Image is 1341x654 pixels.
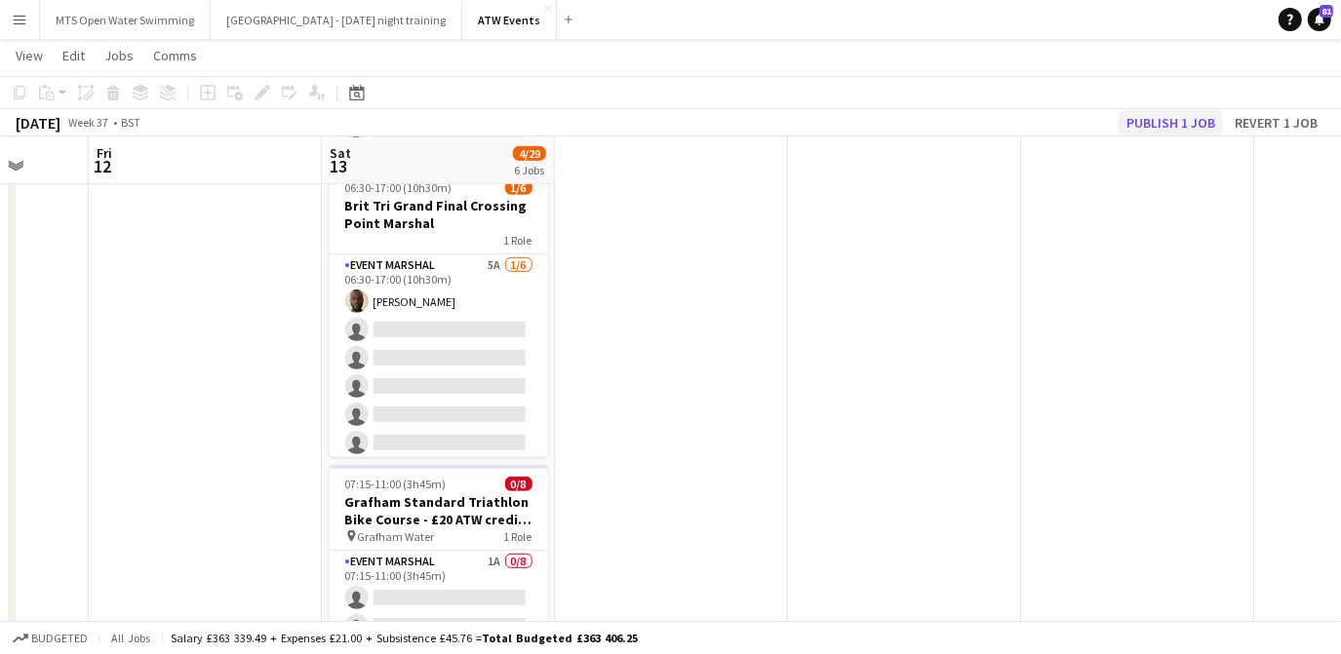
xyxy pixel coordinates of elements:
span: All jobs [107,631,154,645]
button: MTS Open Water Swimming [40,1,211,39]
a: 81 [1308,8,1331,31]
a: Comms [145,43,205,68]
span: Week 37 [64,115,113,130]
button: Budgeted [10,628,91,649]
a: Jobs [97,43,141,68]
span: View [16,47,43,64]
span: 81 [1320,5,1333,18]
a: Edit [55,43,93,68]
span: 12 [94,155,112,177]
span: Comms [153,47,197,64]
h3: Grafham Standard Triathlon Bike Course - £20 ATW credits per hour [330,493,548,528]
span: Fri [97,144,112,162]
span: Edit [62,47,85,64]
h3: Brit Tri Grand Final Crossing Point Marshal [330,197,548,232]
app-card-role: Event Marshal5A1/606:30-17:00 (10h30m)[PERSON_NAME] [330,254,548,462]
div: Salary £363 339.49 + Expenses £21.00 + Subsistence £45.76 = [171,631,638,645]
div: BST [121,115,140,130]
button: Publish 1 job [1119,110,1223,135]
div: [DATE] [16,113,60,133]
span: Budgeted [31,632,88,645]
span: 13 [327,155,351,177]
button: ATW Events [462,1,557,39]
span: Grafham Water [358,529,435,544]
span: 1/6 [505,180,532,195]
app-job-card: 06:30-17:00 (10h30m)1/6Brit Tri Grand Final Crossing Point Marshal1 RoleEvent Marshal5A1/606:30-1... [330,169,548,457]
span: 4/29 [513,146,546,161]
span: 1 Role [504,529,532,544]
span: Total Budgeted £363 406.25 [482,631,638,645]
span: 07:15-11:00 (3h45m) [345,477,447,491]
div: 6 Jobs [514,163,545,177]
a: View [8,43,51,68]
span: Jobs [104,47,134,64]
span: 06:30-17:00 (10h30m) [345,180,453,195]
span: Sat [330,144,351,162]
button: [GEOGRAPHIC_DATA] - [DATE] night training [211,1,462,39]
span: 0/8 [505,477,532,491]
span: 1 Role [504,233,532,248]
button: Revert 1 job [1227,110,1325,135]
